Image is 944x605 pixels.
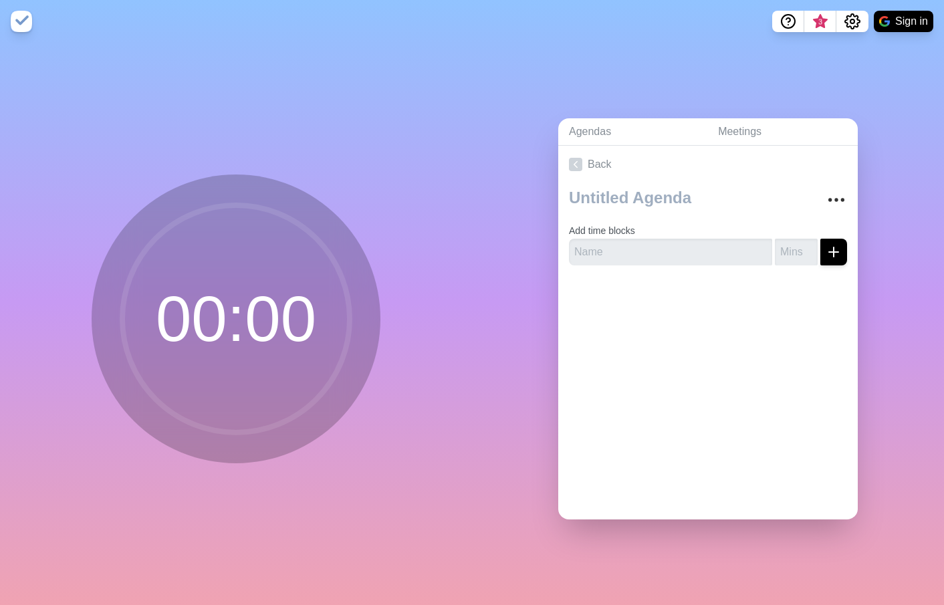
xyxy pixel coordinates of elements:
input: Mins [775,239,818,265]
button: Help [772,11,804,32]
a: Agendas [558,118,707,146]
img: timeblocks logo [11,11,32,32]
a: Back [558,146,858,183]
button: Sign in [874,11,933,32]
img: google logo [879,16,890,27]
a: Meetings [707,118,858,146]
button: What’s new [804,11,836,32]
button: More [823,187,850,213]
span: 3 [815,17,826,27]
label: Add time blocks [569,225,635,236]
button: Settings [836,11,868,32]
input: Name [569,239,772,265]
